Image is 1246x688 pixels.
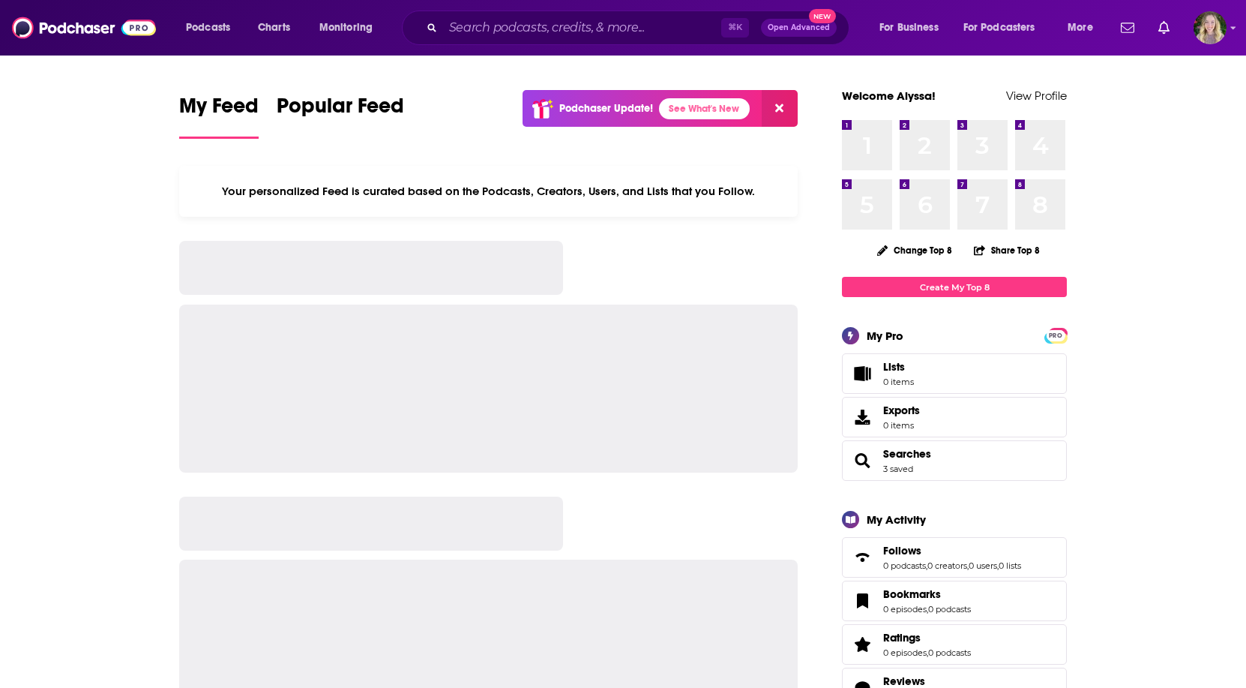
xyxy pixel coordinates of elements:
[761,19,837,37] button: Open AdvancedNew
[842,624,1067,665] span: Ratings
[883,404,920,417] span: Exports
[926,560,927,571] span: ,
[721,18,749,38] span: ⌘ K
[277,93,404,139] a: Popular Feed
[963,17,1035,38] span: For Podcasters
[967,560,969,571] span: ,
[842,89,936,103] a: Welcome Alyssa!
[883,420,920,431] span: 0 items
[883,587,971,601] a: Bookmarks
[997,560,999,571] span: ,
[1152,15,1176,41] a: Show notifications dropdown
[277,93,404,128] span: Popular Feed
[659,98,750,119] a: See What's New
[1194,11,1227,44] button: Show profile menu
[928,604,971,614] a: 0 podcasts
[869,16,957,40] button: open menu
[175,16,250,40] button: open menu
[809,9,836,23] span: New
[883,360,905,374] span: Lists
[179,93,259,139] a: My Feed
[883,544,1021,557] a: Follows
[1194,11,1227,44] img: User Profile
[179,166,798,217] div: Your personalized Feed is curated based on the Podcasts, Creators, Users, and Lists that you Follow.
[927,560,967,571] a: 0 creators
[883,447,931,461] a: Searches
[973,236,1041,265] button: Share Top 8
[927,604,928,614] span: ,
[842,277,1067,297] a: Create My Top 8
[1047,330,1065,341] span: PRO
[883,544,921,557] span: Follows
[883,631,921,644] span: Ratings
[768,24,830,32] span: Open Advanced
[1068,17,1093,38] span: More
[309,16,392,40] button: open menu
[883,464,913,474] a: 3 saved
[883,377,914,387] span: 0 items
[883,674,971,688] a: Reviews
[847,590,877,611] a: Bookmarks
[883,647,927,658] a: 0 episodes
[883,587,941,601] span: Bookmarks
[969,560,997,571] a: 0 users
[867,329,903,343] div: My Pro
[883,560,926,571] a: 0 podcasts
[1115,15,1140,41] a: Show notifications dropdown
[954,16,1057,40] button: open menu
[842,397,1067,437] a: Exports
[1047,329,1065,341] a: PRO
[847,407,877,428] span: Exports
[868,241,961,260] button: Change Top 8
[186,17,230,38] span: Podcasts
[12,14,156,42] img: Podchaser - Follow, Share and Rate Podcasts
[847,450,877,471] a: Searches
[927,647,928,658] span: ,
[319,17,373,38] span: Monitoring
[842,537,1067,578] span: Follows
[248,16,299,40] a: Charts
[847,547,877,568] a: Follows
[443,16,721,40] input: Search podcasts, credits, & more...
[879,17,939,38] span: For Business
[842,581,1067,621] span: Bookmarks
[559,102,653,115] p: Podchaser Update!
[179,93,259,128] span: My Feed
[1194,11,1227,44] span: Logged in as lauren19365
[416,11,864,45] div: Search podcasts, credits, & more...
[883,604,927,614] a: 0 episodes
[842,440,1067,481] span: Searches
[928,647,971,658] a: 0 podcasts
[883,360,914,374] span: Lists
[1057,16,1112,40] button: open menu
[867,512,926,527] div: My Activity
[258,17,290,38] span: Charts
[999,560,1021,571] a: 0 lists
[842,353,1067,394] a: Lists
[1006,89,1067,103] a: View Profile
[847,363,877,384] span: Lists
[883,674,925,688] span: Reviews
[847,634,877,655] a: Ratings
[883,631,971,644] a: Ratings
